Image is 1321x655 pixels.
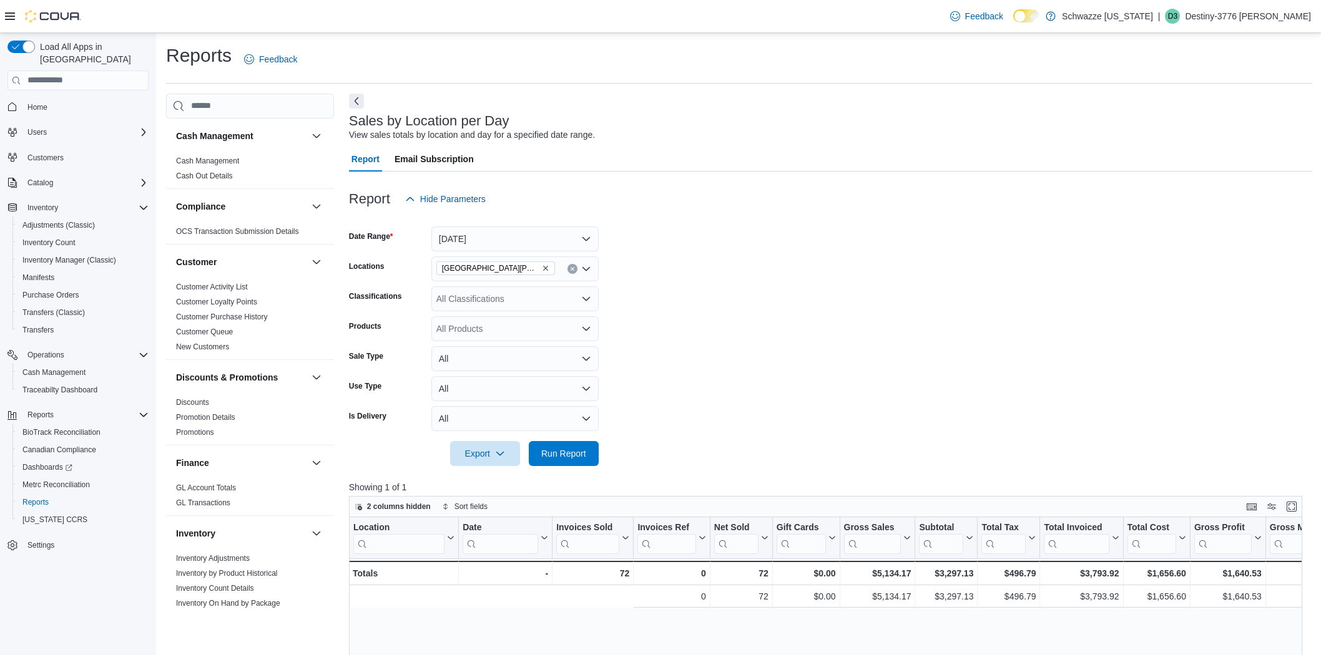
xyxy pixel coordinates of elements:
[1044,522,1109,533] div: Total Invoiced
[176,256,307,268] button: Customer
[176,171,233,181] span: Cash Out Details
[843,589,911,604] div: $5,134.17
[176,297,257,307] span: Customer Loyalty Points
[567,264,577,274] button: Clear input
[1185,9,1311,24] p: Destiny-3776 [PERSON_NAME]
[176,130,253,142] h3: Cash Management
[27,350,64,360] span: Operations
[166,279,334,359] div: Customer
[777,522,826,533] div: Gift Cards
[22,100,52,115] a: Home
[176,283,248,291] a: Customer Activity List
[2,406,154,424] button: Reports
[777,522,836,553] button: Gift Cards
[17,235,81,250] a: Inventory Count
[22,407,149,422] span: Reports
[777,589,836,604] div: $0.00
[17,235,149,250] span: Inventory Count
[176,130,307,142] button: Cash Management
[22,200,63,215] button: Inventory
[1062,9,1153,24] p: Schwazze [US_STATE]
[17,270,149,285] span: Manifests
[1127,522,1176,533] div: Total Cost
[431,406,599,431] button: All
[349,231,393,241] label: Date Range
[349,94,364,109] button: Next
[843,522,901,533] div: Gross Sales
[176,227,299,236] a: OCS Transaction Submission Details
[431,346,599,371] button: All
[27,127,47,137] span: Users
[22,308,85,318] span: Transfers (Classic)
[1013,22,1014,23] span: Dark Mode
[309,255,324,269] button: Customer
[2,124,154,141] button: Users
[176,371,278,384] h3: Discounts & Promotions
[176,598,280,608] span: Inventory On Hand by Package
[22,385,97,395] span: Traceabilty Dashboard
[349,192,390,206] h3: Report
[309,370,324,385] button: Discounts & Promotions
[17,218,100,233] a: Adjustments (Classic)
[22,99,149,115] span: Home
[22,220,95,230] span: Adjustments (Classic)
[166,480,334,515] div: Finance
[27,178,53,188] span: Catalog
[1013,9,1039,22] input: Dark Mode
[1194,566,1262,581] div: $1,640.53
[176,483,236,493] span: GL Account Totals
[919,589,973,604] div: $3,297.13
[2,148,154,167] button: Customers
[1044,522,1119,553] button: Total Invoiced
[919,522,963,533] div: Subtotal
[981,566,1036,581] div: $496.79
[1168,9,1177,24] span: D3
[17,477,149,492] span: Metrc Reconciliation
[22,290,79,300] span: Purchase Orders
[349,261,385,271] label: Locations
[22,445,96,455] span: Canadian Compliance
[166,43,232,68] h1: Reports
[17,305,90,320] a: Transfers (Classic)
[367,502,431,512] span: 2 columns hidden
[919,522,963,553] div: Subtotal
[637,522,695,533] div: Invoices Ref
[353,566,454,581] div: Totals
[450,441,520,466] button: Export
[27,410,54,420] span: Reports
[1044,566,1119,581] div: $3,793.92
[176,554,250,563] a: Inventory Adjustments
[176,313,268,321] a: Customer Purchase History
[27,102,47,112] span: Home
[22,537,149,553] span: Settings
[176,398,209,407] a: Discounts
[463,566,548,581] div: -
[309,526,324,541] button: Inventory
[1127,522,1176,553] div: Total Cost
[2,346,154,364] button: Operations
[12,304,154,321] button: Transfers (Classic)
[714,522,759,553] div: Net Sold
[442,262,539,274] span: [GEOGRAPHIC_DATA][PERSON_NAME]
[350,499,436,514] button: 2 columns hidden
[176,599,280,608] a: Inventory On Hand by Package
[1127,566,1186,581] div: $1,656.60
[309,199,324,214] button: Compliance
[351,147,380,172] span: Report
[176,483,236,492] a: GL Account Totals
[12,511,154,528] button: [US_STATE] CCRS
[22,347,69,362] button: Operations
[349,129,595,142] div: View sales totals by location and day for a specified date range.
[176,226,299,236] span: OCS Transaction Submission Details
[1127,589,1186,604] div: $1,656.60
[22,497,49,507] span: Reports
[22,238,76,248] span: Inventory Count
[17,270,59,285] a: Manifests
[556,522,629,553] button: Invoices Sold
[176,200,307,213] button: Compliance
[353,522,444,533] div: Location
[420,193,486,205] span: Hide Parameters
[349,411,386,421] label: Is Delivery
[17,425,149,440] span: BioTrack Reconciliation
[1264,499,1279,514] button: Display options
